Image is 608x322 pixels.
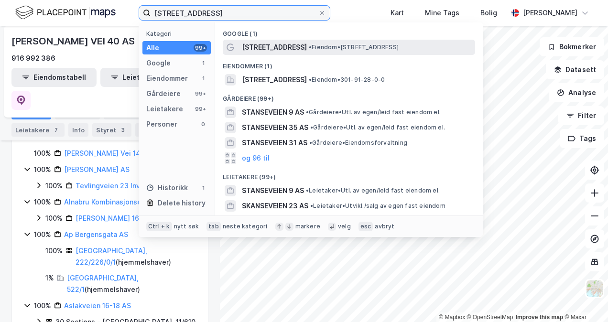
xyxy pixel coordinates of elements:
[560,276,608,322] div: Kontrollprogram for chat
[146,222,172,231] div: Ctrl + k
[76,247,147,266] a: [GEOGRAPHIC_DATA], 222/226/0/1
[34,300,51,311] div: 100%
[146,73,188,84] div: Eiendommer
[558,106,604,125] button: Filter
[45,272,54,284] div: 1%
[64,165,130,173] a: [PERSON_NAME] AS
[146,30,211,37] div: Kategori
[118,125,128,135] div: 3
[516,314,563,321] a: Improve this map
[11,33,136,49] div: [PERSON_NAME] VEI 40 AS
[242,74,307,86] span: [STREET_ADDRESS]
[199,59,207,67] div: 1
[425,7,459,19] div: Mine Tags
[45,180,63,192] div: 100%
[146,57,171,69] div: Google
[206,222,221,231] div: tab
[76,245,196,268] div: ( hjemmelshaver )
[242,107,304,118] span: STANSEVEIEN 9 AS
[309,43,312,51] span: •
[309,139,407,147] span: Gårdeiere • Eiendomsforvaltning
[391,7,404,19] div: Kart
[306,108,441,116] span: Gårdeiere • Utl. av egen/leid fast eiendom el.
[64,149,152,157] a: [PERSON_NAME] Vei 14 AS
[242,42,307,53] span: [STREET_ADDRESS]
[439,314,465,321] a: Mapbox
[34,164,51,175] div: 100%
[45,213,63,224] div: 100%
[549,83,604,102] button: Analyse
[338,223,351,230] div: velg
[194,90,207,97] div: 99+
[34,196,51,208] div: 100%
[540,37,604,56] button: Bokmerker
[45,245,63,257] div: 100%
[76,182,162,190] a: Tevlingveien 23 Invest AS
[135,123,201,137] div: Transaksjoner
[146,118,177,130] div: Personer
[199,120,207,128] div: 0
[295,223,320,230] div: markere
[560,129,604,148] button: Tags
[309,43,399,51] span: Eiendom • [STREET_ADDRESS]
[306,108,309,116] span: •
[51,125,61,135] div: 7
[67,272,196,295] div: ( hjemmelshaver )
[546,60,604,79] button: Datasett
[146,88,181,99] div: Gårdeiere
[68,123,88,137] div: Info
[215,22,483,40] div: Google (1)
[174,223,199,230] div: nytt søk
[11,123,65,137] div: Leietakere
[64,230,128,238] a: Ap Bergensgata AS
[215,87,483,105] div: Gårdeiere (99+)
[34,229,51,240] div: 100%
[15,4,116,21] img: logo.f888ab2527a4732fd821a326f86c7f29.svg
[358,222,373,231] div: esc
[467,314,513,321] a: OpenStreetMap
[309,76,385,84] span: Eiendom • 301-91-28-0-0
[310,202,445,210] span: Leietaker • Utvikl./salg av egen fast eiendom
[146,42,159,54] div: Alle
[11,53,55,64] div: 916 992 386
[242,137,307,149] span: STANSEVEIEN 31 AS
[306,187,440,194] span: Leietaker • Utl. av egen/leid fast eiendom el.
[306,187,309,194] span: •
[64,301,131,310] a: Aslakveien 16-18 AS
[67,274,139,293] a: [GEOGRAPHIC_DATA], 522/1
[34,148,51,159] div: 100%
[194,105,207,113] div: 99+
[523,7,577,19] div: [PERSON_NAME]
[215,55,483,72] div: Eiendommer (1)
[309,139,312,146] span: •
[375,223,394,230] div: avbryt
[215,166,483,183] div: Leietakere (99+)
[560,276,608,322] iframe: Chat Widget
[242,185,304,196] span: STANSEVEIEN 9 AS
[199,75,207,82] div: 1
[223,223,268,230] div: neste kategori
[146,182,188,193] div: Historikk
[92,123,131,137] div: Styret
[11,68,97,87] button: Eiendomstabell
[100,68,185,87] button: Leietakertabell
[158,197,206,209] div: Delete history
[480,7,497,19] div: Bolig
[310,124,445,131] span: Gårdeiere • Utl. av egen/leid fast eiendom el.
[309,76,312,83] span: •
[242,200,308,212] span: SKANSEVEIEN 23 AS
[310,124,313,131] span: •
[310,202,313,209] span: •
[242,122,308,133] span: STANSEVEIEN 35 AS
[151,6,318,20] input: Søk på adresse, matrikkel, gårdeiere, leietakere eller personer
[194,44,207,52] div: 99+
[242,152,270,164] button: og 96 til
[64,198,181,206] a: Alnabru Kombinasjonseiendom I AS
[146,103,183,115] div: Leietakere
[199,184,207,192] div: 1
[76,214,150,222] a: [PERSON_NAME] 16 AS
